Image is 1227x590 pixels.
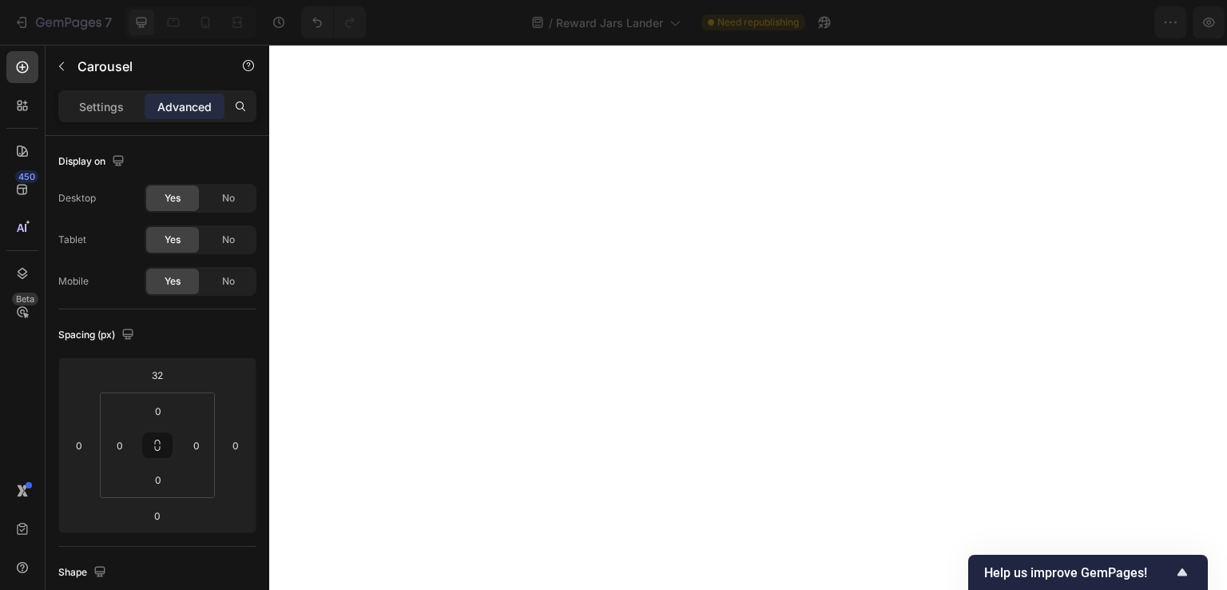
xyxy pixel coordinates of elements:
iframe: Design area [269,45,1227,590]
input: 32 [141,363,173,387]
span: Reward Jars Lander [556,14,663,31]
div: Beta [12,293,38,305]
span: Yes [165,191,181,205]
input: 0px [108,433,132,457]
span: Need republishing [717,15,799,30]
button: 7 [6,6,119,38]
input: 0 [224,433,248,457]
button: Publish [1121,6,1188,38]
p: Carousel [77,57,213,76]
input: 0 [67,433,91,457]
input: 0px [185,433,208,457]
button: Save [1062,6,1114,38]
input: 0px [142,399,174,423]
span: No [222,191,235,205]
span: Yes [165,233,181,247]
span: No [222,274,235,289]
input: 0 [141,504,173,528]
p: 7 [105,13,112,32]
div: Display on [58,151,128,173]
span: / [549,14,553,31]
span: No [222,233,235,247]
div: Tablet [58,233,86,247]
input: 0px [142,468,174,492]
div: 450 [15,170,38,183]
span: Save [1075,16,1102,30]
span: Yes [165,274,181,289]
p: Advanced [157,98,212,115]
div: Spacing (px) [58,325,137,346]
span: Help us improve GemPages! [984,565,1173,580]
div: Shape [58,562,109,584]
div: Undo/Redo [301,6,366,38]
div: Publish [1134,14,1174,31]
div: Desktop [58,191,96,205]
p: Settings [79,98,124,115]
button: Show survey - Help us improve GemPages! [984,563,1192,582]
div: Mobile [58,274,89,289]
